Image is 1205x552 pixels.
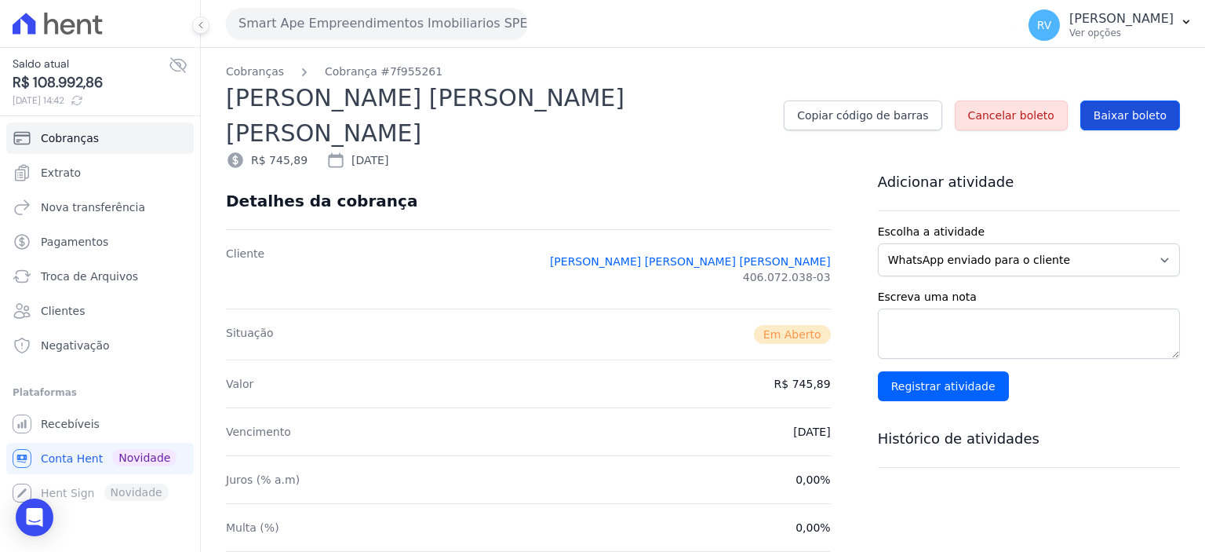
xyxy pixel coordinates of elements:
span: Troca de Arquivos [41,269,138,284]
input: Registrar atividade [878,371,1009,401]
a: Copiar código de barras [784,101,941,130]
h3: Histórico de atividades [878,430,1180,448]
span: Clientes [41,303,85,319]
span: Negativação [41,338,110,353]
a: Negativação [6,330,194,361]
p: [PERSON_NAME] [1069,11,1174,27]
button: RV [PERSON_NAME] Ver opções [1016,3,1205,47]
a: Cobranças [226,64,284,80]
dt: Multa (%) [226,520,279,536]
a: [PERSON_NAME] [PERSON_NAME] [PERSON_NAME] [550,254,831,269]
span: Recebíveis [41,416,100,432]
span: Novidade [112,449,177,466]
span: 406.072.038-03 [743,269,831,285]
label: Escolha a atividade [878,224,1180,240]
nav: Breadcrumb [226,64,1180,80]
a: Recebíveis [6,408,194,440]
a: Nova transferência [6,192,194,223]
dt: Situação [226,325,274,344]
dd: R$ 745,89 [774,376,831,392]
span: [DATE] 14:42 [13,93,169,108]
nav: Sidebar [13,122,187,509]
dd: 0,00% [795,520,830,536]
span: Em Aberto [754,325,831,344]
div: [DATE] [326,151,388,170]
dt: Vencimento [226,424,291,440]
p: Ver opções [1069,27,1174,39]
a: Extrato [6,157,194,188]
div: Open Intercom Messenger [16,499,53,536]
dd: 0,00% [795,472,830,488]
a: Clientes [6,295,194,327]
h2: [PERSON_NAME] [PERSON_NAME] [PERSON_NAME] [226,80,771,151]
a: Pagamentos [6,226,194,258]
span: Baixar boleto [1094,108,1167,123]
a: Cobranças [6,122,194,154]
a: Conta Hent Novidade [6,443,194,474]
span: Saldo atual [13,56,169,72]
span: RV [1037,20,1052,31]
div: Plataformas [13,383,187,402]
div: Detalhes da cobrança [226,192,417,210]
dt: Juros (% a.m) [226,472,300,488]
span: Cobranças [41,130,99,146]
span: Conta Hent [41,451,103,466]
span: Copiar código de barras [797,108,928,123]
a: Cobrança #7f955261 [325,64,442,80]
dd: [DATE] [793,424,830,440]
span: Cancelar boleto [968,108,1054,123]
a: Baixar boleto [1080,101,1180,130]
a: Cancelar boleto [955,101,1068,130]
label: Escreva uma nota [878,289,1180,305]
span: Nova transferência [41,199,145,215]
h3: Adicionar atividade [878,173,1180,192]
dt: Cliente [226,246,264,293]
div: R$ 745,89 [226,151,308,170]
span: Pagamentos [41,234,108,250]
button: Smart Ape Empreendimentos Imobiliarios SPE LTDA [226,8,527,39]
a: Troca de Arquivos [6,261,194,292]
span: Extrato [41,165,81,181]
dt: Valor [226,376,253,392]
span: R$ 108.992,86 [13,72,169,93]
